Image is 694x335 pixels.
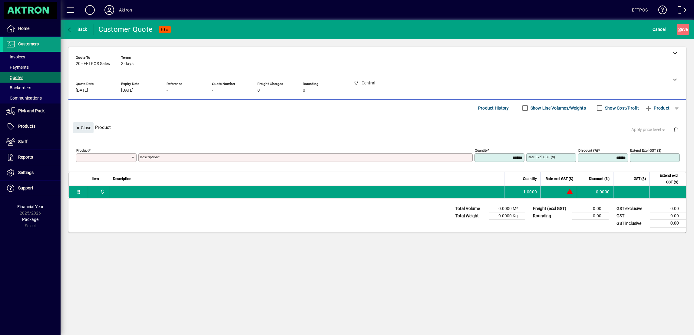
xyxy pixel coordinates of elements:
span: GST ($) [634,176,646,182]
td: 0.0000 [577,186,613,198]
button: Add [80,5,100,15]
span: Extend excl GST ($) [653,172,678,186]
span: Communications [6,96,42,100]
td: 0.0000 M³ [489,205,525,212]
td: Freight (excl GST) [530,205,572,212]
a: Settings [3,165,61,180]
span: Home [18,26,29,31]
span: [DATE] [121,88,134,93]
label: Show Line Volumes/Weights [529,105,586,111]
span: Payments [6,65,29,70]
span: 1.0000 [523,189,537,195]
a: Logout [673,1,686,21]
span: Quotes [6,75,23,80]
div: Aktron [119,5,132,15]
span: Invoices [6,54,25,59]
span: Support [18,186,33,190]
td: 0.00 [650,220,686,227]
td: 0.00 [650,205,686,212]
a: Pick and Pack [3,103,61,119]
button: Profile [100,5,119,15]
td: Total Weight [452,212,489,220]
a: Products [3,119,61,134]
button: Save [677,24,689,35]
a: Invoices [3,52,61,62]
app-page-header-button: Close [71,125,95,130]
span: Item [92,176,99,182]
span: Settings [18,170,34,175]
div: Customer Quote [98,25,153,34]
span: Staff [18,139,28,144]
a: Reports [3,150,61,165]
td: Total Volume [452,205,489,212]
a: Backorders [3,83,61,93]
span: [DATE] [76,88,88,93]
app-page-header-button: Delete [669,127,683,132]
span: 3 days [121,61,134,66]
span: - [167,88,168,93]
a: Communications [3,93,61,103]
span: Central [99,189,106,195]
span: Package [22,217,38,222]
div: EFTPOS [632,5,648,15]
button: Close [73,122,94,133]
span: S [678,27,681,32]
span: 20 - EFTPOS Sales [76,61,110,66]
label: Show Cost/Profit [604,105,639,111]
button: Back [65,24,89,35]
span: ave [678,25,688,34]
td: 0.00 [572,205,609,212]
td: 0.0000 Kg [489,212,525,220]
mat-label: Rate excl GST ($) [528,155,555,159]
a: Payments [3,62,61,72]
td: Rounding [530,212,572,220]
span: Description [113,176,131,182]
span: Reports [18,155,33,159]
span: NEW [161,28,169,31]
td: 0.00 [650,212,686,220]
span: Product History [478,103,509,113]
mat-label: Quantity [475,148,487,153]
span: Financial Year [17,204,44,209]
span: Customers [18,41,39,46]
span: Backorders [6,85,31,90]
span: - [212,88,213,93]
td: GST [613,212,650,220]
td: GST inclusive [613,220,650,227]
span: 0 [303,88,305,93]
a: Knowledge Base [654,1,667,21]
td: GST exclusive [613,205,650,212]
span: Discount (%) [589,176,610,182]
span: Back [67,27,87,32]
a: Staff [3,134,61,149]
span: 0 [257,88,260,93]
span: Close [75,123,91,133]
span: Cancel [653,25,666,34]
span: Products [18,124,35,129]
button: Product History [476,103,511,113]
mat-label: Discount (%) [578,148,598,153]
span: Apply price level [631,126,666,133]
a: Support [3,181,61,196]
button: Delete [669,122,683,137]
button: Cancel [651,24,667,35]
a: Home [3,21,61,36]
button: Apply price level [629,124,669,135]
app-page-header-button: Back [61,24,94,35]
span: Quantity [523,176,537,182]
mat-label: Product [76,148,89,153]
span: Pick and Pack [18,108,45,113]
a: Quotes [3,72,61,83]
span: Rate excl GST ($) [546,176,573,182]
mat-label: Description [140,155,158,159]
mat-label: Extend excl GST ($) [630,148,661,153]
div: Product [68,116,686,138]
td: 0.00 [572,212,609,220]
